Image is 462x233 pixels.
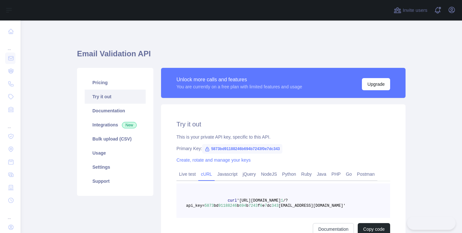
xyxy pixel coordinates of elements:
[355,169,377,179] a: Postman
[278,204,346,208] span: [EMAIL_ADDRESS][DOMAIN_NAME]'
[205,204,214,208] span: 5873
[258,204,260,208] span: f
[260,204,262,208] span: 0
[362,78,390,90] button: Upgrade
[258,169,279,179] a: NodeJS
[5,207,15,220] div: ...
[85,104,146,118] a: Documentation
[248,204,258,208] span: 7243
[85,118,146,132] a: Integrations New
[5,116,15,129] div: ...
[176,134,390,140] div: This is your private API key, specific to this API.
[239,204,246,208] span: 694
[176,145,390,152] div: Primary Key:
[267,204,271,208] span: dc
[176,76,302,84] div: Unlock more calls and features
[5,38,15,51] div: ...
[214,204,218,208] span: bd
[246,204,248,208] span: b
[218,204,237,208] span: 91188246
[176,84,302,90] div: You are currently on a free plan with limited features and usage
[265,204,267,208] span: 7
[202,144,282,154] span: 5873bd91188246b694b7243f0e7dc343
[198,169,215,179] a: cURL
[228,198,237,203] span: curl
[85,146,146,160] a: Usage
[85,76,146,90] a: Pricing
[281,198,283,203] span: 1
[237,198,281,203] span: '[URL][DOMAIN_NAME]
[314,169,329,179] a: Java
[392,5,429,15] button: Invite users
[176,120,390,129] h2: Try it out
[176,157,251,163] a: Create, rotate and manage your keys
[85,174,146,188] a: Support
[262,204,265,208] span: e
[122,122,137,128] span: New
[407,216,456,230] iframe: Toggle Customer Support
[343,169,355,179] a: Go
[237,204,239,208] span: b
[299,169,314,179] a: Ruby
[215,169,240,179] a: Javascript
[329,169,343,179] a: PHP
[240,169,258,179] a: jQuery
[271,204,278,208] span: 343
[85,90,146,104] a: Try it out
[85,132,146,146] a: Bulk upload (CSV)
[77,49,406,64] h1: Email Validation API
[176,169,198,179] a: Live test
[279,169,299,179] a: Python
[85,160,146,174] a: Settings
[403,7,427,14] span: Invite users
